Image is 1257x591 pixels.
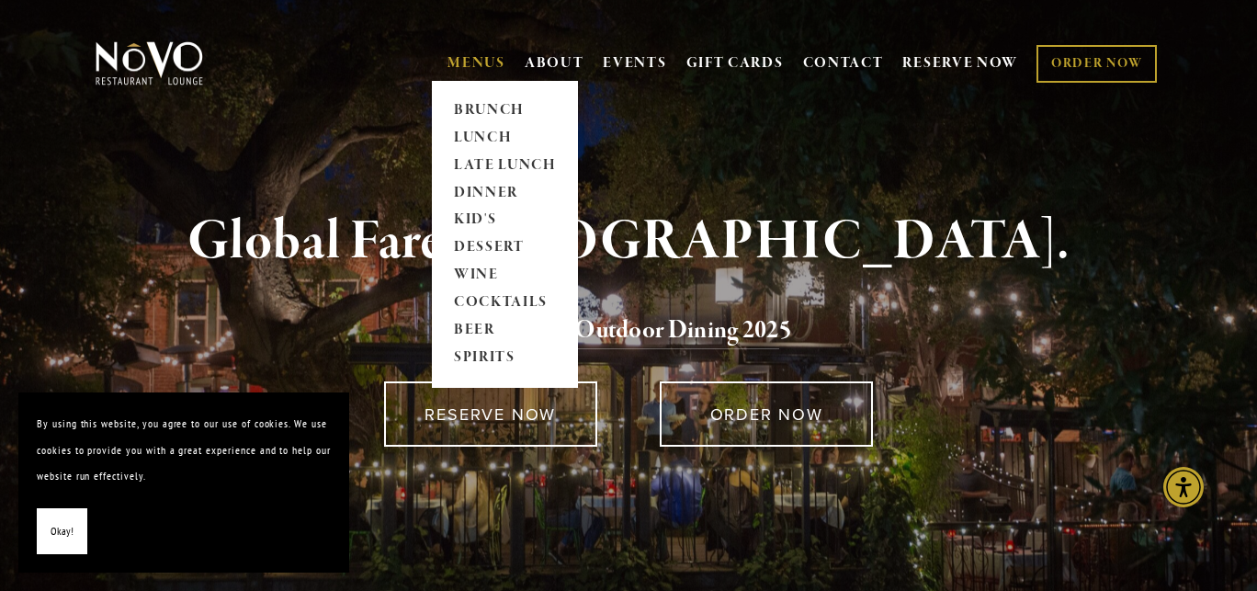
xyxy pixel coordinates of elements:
a: CONTACT [803,46,884,81]
a: LUNCH [447,124,562,152]
a: KID'S [447,207,562,234]
a: RESERVE NOW [902,46,1018,81]
a: ABOUT [525,54,584,73]
img: Novo Restaurant &amp; Lounge [92,40,207,86]
a: LATE LUNCH [447,152,562,179]
a: DINNER [447,179,562,207]
a: RESERVE NOW [384,381,597,447]
a: COCKTAILS [447,290,562,317]
a: DESSERT [447,234,562,262]
p: By using this website, you agree to our use of cookies. We use cookies to provide you with a grea... [37,411,331,490]
span: Okay! [51,518,74,545]
h2: 5 [124,312,1133,350]
a: WINE [447,262,562,290]
a: SPIRITS [447,345,562,372]
div: Accessibility Menu [1163,467,1204,507]
section: Cookie banner [18,392,349,573]
a: ORDER NOW [660,381,873,447]
a: ORDER NOW [1036,45,1157,83]
strong: Global Fare. [GEOGRAPHIC_DATA]. [187,207,1069,277]
button: Okay! [37,508,87,555]
a: BEER [447,317,562,345]
a: MENUS [447,54,505,73]
a: EVENTS [603,54,666,73]
a: Voted Best Outdoor Dining 202 [466,314,779,349]
a: BRUNCH [447,97,562,124]
a: GIFT CARDS [686,46,784,81]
